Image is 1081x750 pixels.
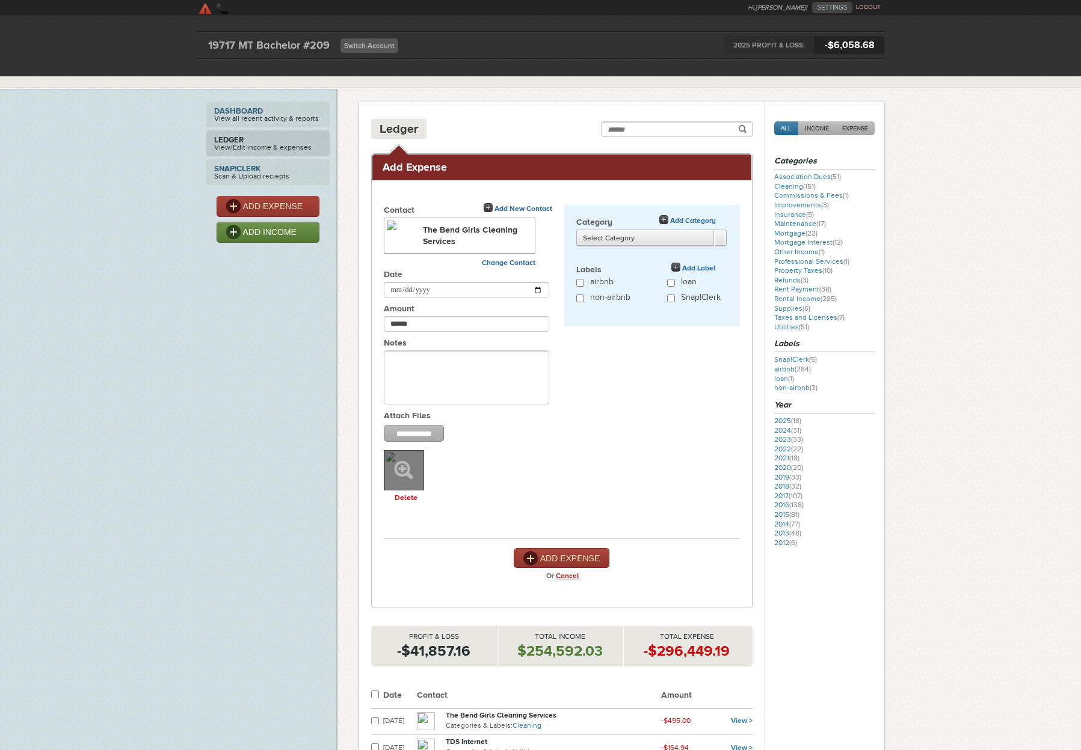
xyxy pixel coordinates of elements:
span: (10) [822,266,833,275]
span: (138) [789,501,804,509]
a: SETTINGS [812,2,852,13]
p: Total Income [497,632,623,642]
h2: Add Expense [383,160,741,174]
label: Contact [384,205,564,218]
span: (6) [802,304,810,312]
span: -$6,058.68 [815,36,884,54]
a: Cleaning [774,182,816,191]
h3: Year [774,399,875,413]
a: loan [774,374,794,383]
a: 2024 [774,426,801,434]
label: Category [576,217,728,230]
a: Refunds [774,276,808,284]
th: Date [383,684,417,709]
a: Cancel [556,572,579,580]
span: (18) [791,416,801,425]
span: (12) [833,238,843,246]
a: 2023 [774,435,803,444]
a: EXPENSE [836,121,875,135]
a: 2013 [774,529,801,537]
strong: [PERSON_NAME]! [756,4,807,11]
a: Add Label [671,263,716,274]
p: Total Expense [624,632,750,642]
a: Maintenance [774,219,826,228]
a: 2025 [774,416,801,425]
a: Taxes and Licenses [774,313,845,322]
strong: Delete [395,493,424,503]
a: Snap!ClerkScan & Upload reciepts [206,159,330,185]
button: ADD EXPENSE [514,548,610,568]
a: View > [731,716,753,725]
label: Amount [384,303,564,316]
a: Supplies [774,304,810,312]
span: (51) [831,172,841,181]
a: 2017 [774,492,802,500]
div: 19717 MT Bachelor #209 [197,36,340,54]
label: Attach Files [384,410,564,423]
label: Snap!Clerk [681,293,721,305]
a: Switch Account [340,38,398,53]
strong: $254,592.03 [517,642,603,659]
strong: -$296,449.19 [644,642,730,659]
a: Professional Services [774,257,849,266]
span: (22) [805,229,818,237]
span: (33) [789,473,801,481]
strong: Ledger [214,136,322,144]
h3: Categories [774,155,875,169]
strong: Dashboard [214,107,322,115]
a: 2021 [774,454,799,462]
a: Change Contact [482,258,535,268]
a: LOGOUT [856,4,881,11]
a: Rental Income [774,294,837,303]
a: 2018 [774,482,801,490]
span: (33) [791,435,803,444]
h4: Ledger [380,121,418,136]
span: (107) [789,492,802,500]
a: airbnb [774,365,811,373]
a: Other Income [774,248,825,256]
a: Mortgage [774,229,818,237]
span: (284) [795,365,811,373]
label: Notes [384,338,564,350]
p: Profit & Loss [371,632,497,642]
span: (20) [791,463,803,472]
small: -$495.00 [661,716,691,725]
a: 2016 [774,501,804,509]
a: 2014 [774,520,800,528]
a: DashboardView all recent activity & reports [206,102,330,127]
span: (18) [789,454,799,462]
a: Add New Contact [484,203,552,215]
a: Add Category [659,215,716,227]
a: ADD EXPENSE [217,196,319,217]
a: 2012 [774,538,797,547]
a: ALL [774,121,798,135]
a: Association Dues [774,172,841,181]
span: (22) [791,445,803,453]
label: Date [384,269,564,282]
span: (285) [821,294,837,303]
span: (17) [816,219,826,228]
span: (81) [789,510,799,519]
a: Improvements [774,201,829,209]
h4: The Bend Girls Cleaning Services [387,221,532,247]
span: (7) [837,313,845,322]
span: (31) [791,426,801,434]
label: loan [681,277,697,290]
span: (151) [803,182,816,191]
span: (3) [821,201,829,209]
strong: Or [546,568,554,584]
span: (48) [789,529,801,537]
span: (3) [801,276,808,284]
a: Mortgage Interest [774,238,843,246]
a: ADD INCOME [217,222,319,243]
a: LedgerView/Edit income & expenses [206,130,330,156]
span: (1) [843,191,849,200]
span: (77) [789,520,800,528]
span: (5) [809,355,817,364]
strong: TDS Internet [446,737,487,746]
span: (3) [810,383,818,392]
span: (5) [806,210,814,219]
a: Snap!Clerk [774,355,817,364]
a: non-airbnb [774,383,818,392]
th: Contact [417,684,661,709]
